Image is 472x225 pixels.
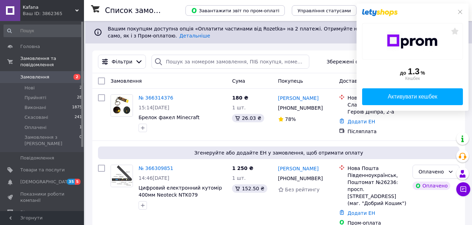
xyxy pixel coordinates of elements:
[152,55,309,69] input: Пошук за номером замовлення, ПІБ покупця, номером телефону, Email, номером накладної
[191,7,279,14] span: Завантажити звіт по пром-оплаті
[278,165,319,172] a: [PERSON_NAME]
[20,191,65,204] span: Показники роботи компанії
[285,187,320,192] span: Без рейтингу
[67,179,75,185] span: 35
[23,4,75,11] span: Kafana
[20,43,40,50] span: Головна
[79,124,82,131] span: 1
[77,95,82,101] span: 28
[79,85,82,91] span: 2
[292,5,357,16] button: Управління статусами
[347,119,375,124] a: Додати ЕН
[347,94,407,101] div: Нова Пошта
[20,74,49,80] span: Замовлення
[139,95,173,101] a: № 366314376
[24,134,79,147] span: Замовлення з [PERSON_NAME]
[456,182,470,196] button: Чат з покупцем
[73,74,80,80] span: 2
[111,78,142,84] span: Замовлення
[339,78,390,84] span: Доставка та оплата
[277,173,324,183] div: [PHONE_NUMBER]
[108,26,448,39] span: Вашим покупцям доступна опція «Оплатити частинами від Rozetka» на 2 платежі. Отримуйте нові замов...
[327,58,378,65] span: Збережені фільтри:
[232,175,246,181] span: 1 шт.
[111,165,133,187] img: Фото товару
[232,184,267,193] div: 152.50 ₴
[20,155,54,161] span: Повідомлення
[101,149,457,156] span: Згенеруйте або додайте ЕН у замовлення, щоб отримати оплату
[24,104,46,111] span: Виконані
[75,179,80,185] span: 5
[278,95,319,102] a: [PERSON_NAME]
[277,103,324,113] div: [PHONE_NUMBER]
[413,182,450,190] div: Оплачено
[112,58,132,65] span: Фільтри
[111,95,133,116] img: Фото товару
[20,167,65,173] span: Товари та послуги
[139,165,173,171] a: № 366309851
[105,6,176,15] h1: Список замовлень
[72,104,82,111] span: 1875
[232,95,248,101] span: 180 ₴
[139,105,169,110] span: 15:14[DATE]
[232,114,264,122] div: 26.03 ₴
[185,5,285,16] button: Завантажити звіт по пром-оплаті
[297,8,351,13] span: Управління статусами
[20,179,72,185] span: [DEMOGRAPHIC_DATA]
[347,210,375,216] a: Додати ЕН
[347,128,407,135] div: Післяплата
[24,124,47,131] span: Оплачені
[24,95,46,101] span: Прийняті
[23,11,84,17] div: Ваш ID: 3862365
[347,172,407,207] div: Південноукраїнськ, Поштомат №26236: просп. [STREET_ADDRESS] (маг. "Добрий Кошик")
[285,116,296,122] span: 78%
[20,209,38,216] span: Відгуки
[24,114,48,121] span: Скасовані
[111,165,133,187] a: Фото товару
[75,114,82,121] span: 241
[3,25,83,37] input: Пошук
[24,85,35,91] span: Нові
[278,78,303,84] span: Покупець
[139,185,222,198] a: Цифровий електронний кутомір 400мм Neoteck NTK079
[418,168,445,176] div: Оплачено
[139,175,169,181] span: 14:46[DATE]
[79,134,82,147] span: 0
[232,105,246,110] span: 1 шт.
[347,101,407,115] div: Славутич, №1: вул. Героїв Дніпра, 2-а
[139,115,199,120] a: Брелок факел Minecraft
[232,78,245,84] span: Cума
[232,165,253,171] span: 1 250 ₴
[20,55,84,68] span: Замовлення та повідомлення
[347,165,407,172] div: Нова Пошта
[179,33,210,39] a: Детальніше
